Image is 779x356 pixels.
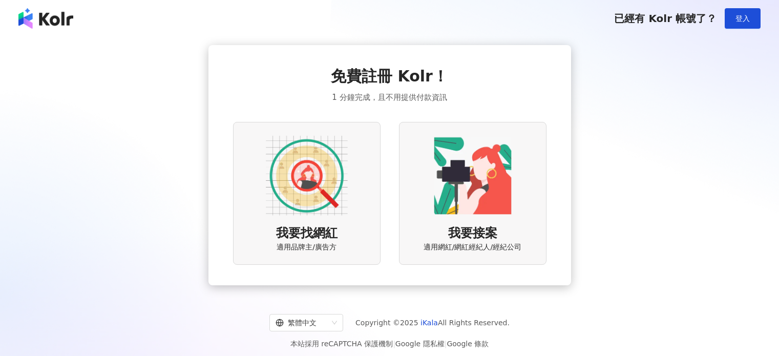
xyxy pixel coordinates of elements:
span: 我要接案 [448,225,497,242]
img: KOL identity option [432,135,514,217]
button: 登入 [725,8,761,29]
img: logo [18,8,73,29]
a: Google 條款 [447,340,489,348]
span: 已經有 Kolr 帳號了？ [614,12,717,25]
span: | [445,340,447,348]
div: 繁體中文 [276,315,328,331]
span: 適用品牌主/廣告方 [277,242,336,253]
a: Google 隱私權 [395,340,445,348]
span: 登入 [735,14,750,23]
span: | [393,340,395,348]
img: AD identity option [266,135,348,217]
span: 適用網紅/網紅經紀人/經紀公司 [424,242,521,253]
span: 我要找網紅 [276,225,338,242]
span: 免費註冊 Kolr！ [331,66,448,87]
span: 1 分鐘完成，且不用提供付款資訊 [332,91,447,103]
span: Copyright © 2025 All Rights Reserved. [355,317,510,329]
span: 本站採用 reCAPTCHA 保護機制 [290,338,489,350]
a: iKala [420,319,438,327]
